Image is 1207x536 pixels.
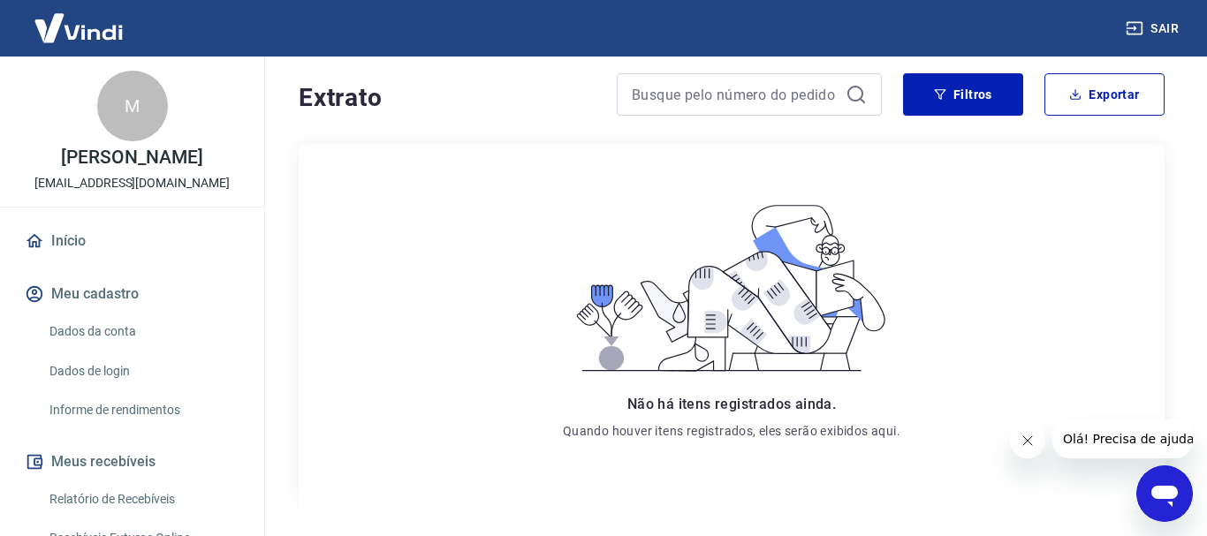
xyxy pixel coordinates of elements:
iframe: Botão para abrir a janela de mensagens [1136,465,1193,522]
p: [EMAIL_ADDRESS][DOMAIN_NAME] [34,174,230,193]
a: Dados da conta [42,313,243,350]
a: Relatório de Recebíveis [42,481,243,517]
button: Filtros [903,73,1023,116]
span: Olá! Precisa de ajuda? [11,12,148,26]
button: Meus recebíveis [21,442,243,481]
span: Não há itens registrados ainda. [627,396,836,412]
input: Busque pelo número do pedido [632,81,839,108]
h4: Extrato [299,80,596,116]
iframe: Mensagem da empresa [1052,419,1193,458]
p: [PERSON_NAME] [61,148,202,167]
button: Sair [1122,12,1186,45]
div: M [97,71,168,141]
p: Quando houver itens registrados, eles serão exibidos aqui. [563,422,900,440]
img: Vindi [21,1,136,55]
a: Informe de rendimentos [42,392,243,428]
button: Meu cadastro [21,275,243,313]
button: Exportar [1044,73,1165,116]
a: Início [21,222,243,260]
a: Dados de login [42,353,243,389]
iframe: Fechar mensagem [1010,423,1045,458]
